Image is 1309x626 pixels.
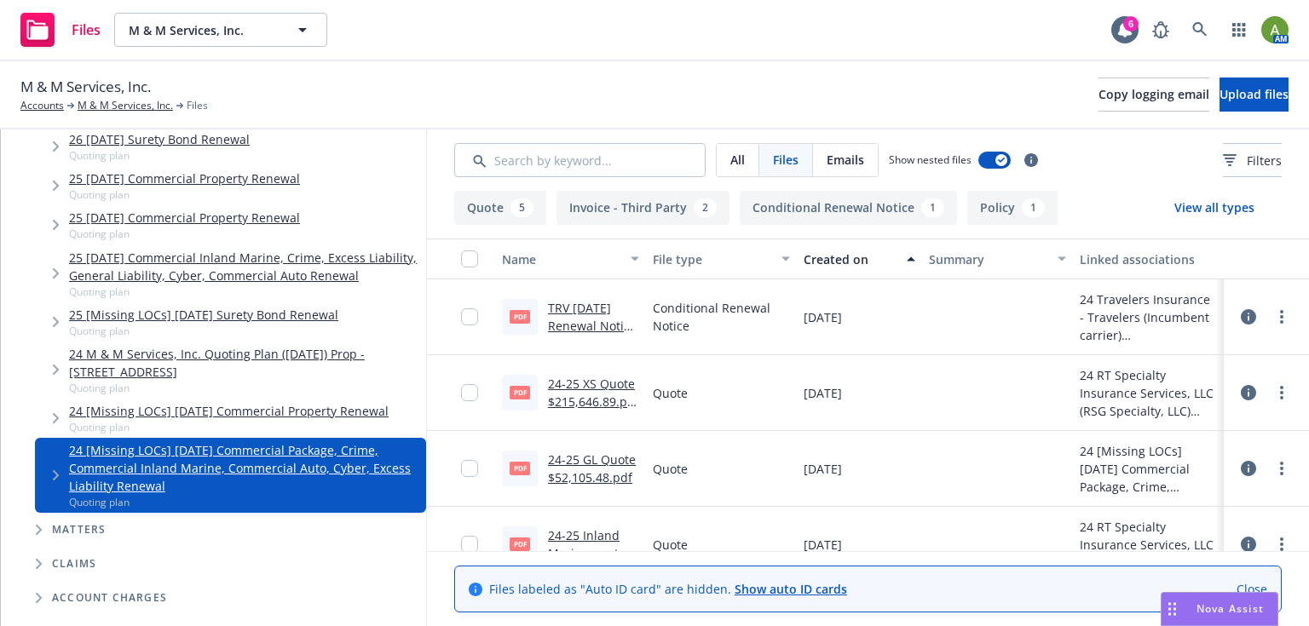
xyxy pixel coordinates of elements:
[69,227,300,241] span: Quoting plan
[1080,290,1217,344] div: 24 Travelers Insurance - Travelers (Incumbent carrier)
[653,299,790,335] span: Conditional Renewal Notice
[827,151,864,169] span: Emails
[1237,580,1267,598] a: Close
[69,420,389,434] span: Quoting plan
[1223,143,1282,177] button: Filters
[1144,13,1178,47] a: Report a Bug
[52,525,106,535] span: Matters
[454,143,706,177] input: Search by keyword...
[548,300,637,370] a: TRV [DATE] Renewal Notice -Renewal Info request.pdf
[52,593,167,603] span: Account charges
[1272,382,1292,403] a: more
[1123,16,1139,32] div: 6
[69,169,300,187] a: 25 [DATE] Commercial Property Renewal
[694,198,717,217] div: 2
[510,537,530,550] span: pdf
[1080,366,1217,420] div: 24 RT Specialty Insurance Services, LLC (RSG Specialty, LLC)
[69,284,419,299] span: Quoting plan
[69,402,389,420] a: 24 [Missing LOCs] [DATE] Commercial Property Renewal
[78,98,173,113] a: M & M Services, Inc.
[804,384,842,402] span: [DATE]
[1147,191,1282,225] button: View all types
[1220,78,1289,112] button: Upload files
[773,151,799,169] span: Files
[495,238,646,279] button: Name
[653,460,688,478] span: Quote
[69,324,338,338] span: Quoting plan
[461,308,478,325] input: Toggle Row Selected
[804,536,842,554] span: [DATE]
[461,250,478,267] input: Select all
[14,6,107,54] a: Files
[114,13,327,47] button: M & M Services, Inc.
[510,462,530,474] span: pdf
[804,460,842,478] span: [DATE]
[556,191,729,225] button: Invoice - Third Party
[1099,78,1209,112] button: Copy logging email
[69,209,300,227] a: 25 [DATE] Commercial Property Renewal
[461,384,478,401] input: Toggle Row Selected
[646,238,797,279] button: File type
[1247,152,1282,169] span: Filters
[502,250,620,268] div: Name
[804,308,842,326] span: [DATE]
[1080,250,1217,268] div: Linked associations
[454,191,546,225] button: Quote
[735,581,847,597] a: Show auto ID cards
[653,384,688,402] span: Quote
[510,198,533,217] div: 5
[921,198,944,217] div: 1
[922,238,1073,279] button: Summary
[1261,16,1289,43] img: photo
[69,381,419,395] span: Quoting plan
[20,76,151,98] span: M & M Services, Inc.
[187,98,208,113] span: Files
[1223,152,1282,169] span: Filters
[489,580,847,598] span: Files labeled as "Auto ID card" are hidden.
[1272,307,1292,327] a: more
[69,249,419,284] a: 25 [DATE] Commercial Inland Marine, Crime, Excess Liability, General Liability, Cyber, Commercial...
[740,191,957,225] button: Conditional Renewal Notice
[69,187,300,202] span: Quoting plan
[1161,592,1278,626] button: Nova Assist
[69,441,419,495] a: 24 [Missing LOCs] [DATE] Commercial Package, Crime, Commercial Inland Marine, Commercial Auto, Cy...
[52,559,96,569] span: Claims
[548,527,636,579] a: 24-25 Inland Marine quote $ 6,168.00.pdf
[1099,86,1209,102] span: Copy logging email
[1073,238,1224,279] button: Linked associations
[653,536,688,554] span: Quote
[20,98,64,113] a: Accounts
[730,151,745,169] span: All
[1272,534,1292,554] a: more
[69,130,250,148] a: 26 [DATE] Surety Bond Renewal
[889,152,972,167] span: Show nested files
[1080,442,1217,496] div: 24 [Missing LOCs] [DATE] Commercial Package, Crime, Commercial Inland Marine, Commercial Auto, Cy...
[1197,601,1264,616] span: Nova Assist
[69,148,250,163] span: Quoting plan
[69,345,419,381] a: 24 M & M Services, Inc. Quoting Plan ([DATE]) Prop -[STREET_ADDRESS]
[510,310,530,323] span: pdf
[1080,518,1217,571] div: 24 RT Specialty Insurance Services, LLC (RSG Specialty, LLC)
[804,250,897,268] div: Created on
[653,250,771,268] div: File type
[1222,13,1256,47] a: Switch app
[129,21,276,39] span: M & M Services, Inc.
[1162,593,1183,625] div: Drag to move
[69,306,338,324] a: 25 [Missing LOCs] [DATE] Surety Bond Renewal
[69,495,419,509] span: Quoting plan
[461,536,478,553] input: Toggle Row Selected
[510,386,530,399] span: pdf
[548,451,636,485] a: 24-25 GL Quote $52,105.48.pdf
[1272,458,1292,479] a: more
[1022,198,1045,217] div: 1
[72,23,101,37] span: Files
[1220,86,1289,102] span: Upload files
[461,460,478,477] input: Toggle Row Selected
[967,191,1058,225] button: Policy
[1183,13,1217,47] a: Search
[929,250,1047,268] div: Summary
[797,238,922,279] button: Created on
[548,376,635,428] a: 24-25 XS Quote $215,646.89.pdf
